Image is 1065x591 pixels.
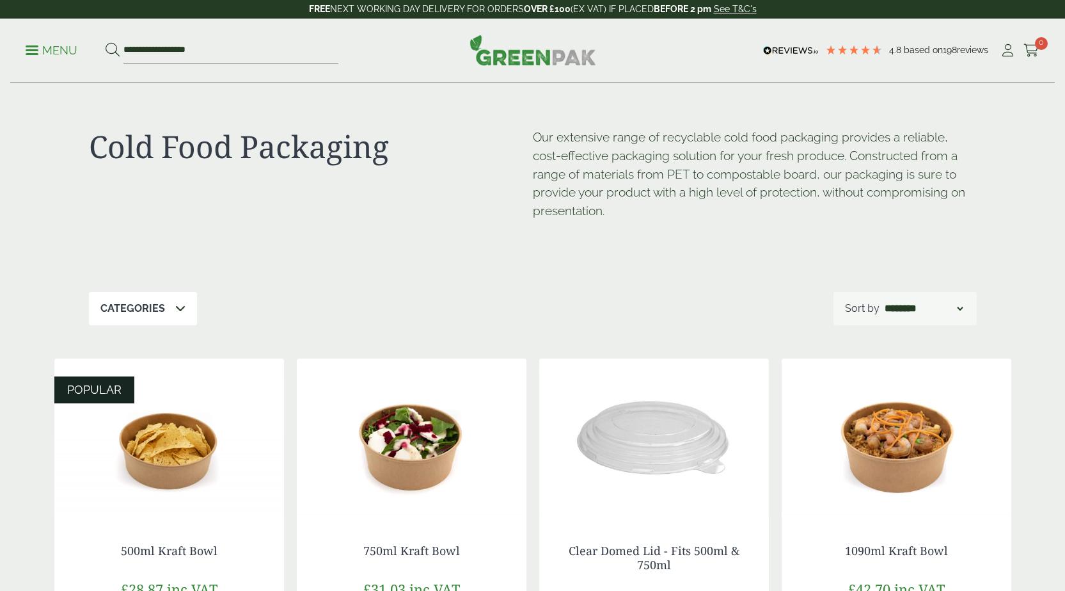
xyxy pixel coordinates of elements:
img: Kraft Bowl 750ml with Goats Cheese Salad Open [297,359,526,519]
a: 500ml Kraft Bowl [121,543,217,558]
img: Kraft Bowl 500ml with Nachos [54,359,284,519]
i: My Account [1000,44,1016,57]
a: 750ml Kraft Bowl [363,543,460,558]
strong: BEFORE 2 pm [654,4,711,14]
a: See T&C's [714,4,757,14]
span: 198 [943,45,957,55]
i: Cart [1023,44,1039,57]
img: Kraft Bowl 1090ml with Prawns and Rice [782,359,1011,519]
p: Menu [26,43,77,58]
img: Clear Domed Lid - Fits 750ml-0 [539,359,769,519]
div: 4.79 Stars [825,44,883,56]
a: 1090ml Kraft Bowl [845,543,948,558]
span: Based on [904,45,943,55]
span: 0 [1035,37,1048,50]
span: POPULAR [67,383,122,396]
span: reviews [957,45,988,55]
p: Our extensive range of recyclable cold food packaging provides a reliable, cost-effective packagi... [533,128,977,220]
a: Menu [26,43,77,56]
p: Categories [100,301,165,316]
strong: FREE [309,4,330,14]
img: REVIEWS.io [763,46,819,55]
img: GreenPak Supplies [469,35,596,65]
strong: OVER £100 [524,4,571,14]
a: 0 [1023,41,1039,60]
h1: Cold Food Packaging [89,128,533,165]
span: 4.8 [889,45,904,55]
p: Sort by [845,301,880,316]
select: Shop order [882,301,965,316]
a: Clear Domed Lid - Fits 500ml & 750ml [569,543,739,572]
